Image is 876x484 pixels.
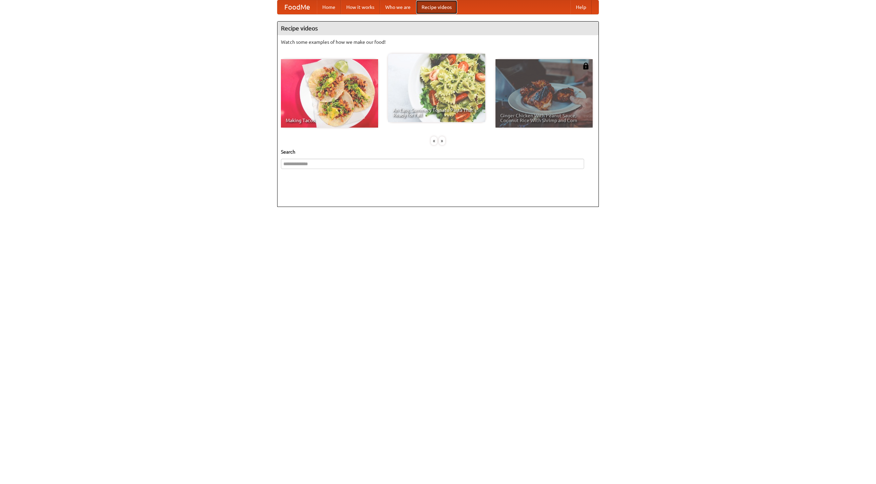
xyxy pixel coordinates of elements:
a: FoodMe [278,0,317,14]
h4: Recipe videos [278,22,598,35]
a: An Easy, Summery Tomato Pasta That's Ready for Fall [388,54,485,122]
p: Watch some examples of how we make our food! [281,39,595,45]
a: Who we are [380,0,416,14]
a: Making Tacos [281,59,378,128]
a: How it works [341,0,380,14]
img: 483408.png [582,63,589,69]
span: An Easy, Summery Tomato Pasta That's Ready for Fall [393,108,480,117]
a: Home [317,0,341,14]
h5: Search [281,148,595,155]
div: » [439,136,445,145]
div: « [431,136,437,145]
a: Help [570,0,592,14]
a: Recipe videos [416,0,457,14]
span: Making Tacos [286,118,373,123]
